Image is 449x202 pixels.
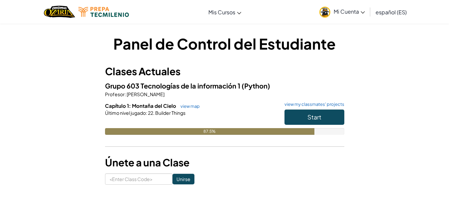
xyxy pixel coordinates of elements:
[177,103,200,109] a: view map
[334,8,365,15] span: Mi Cuenta
[319,7,330,18] img: avatar
[105,82,242,90] span: Grupo 603 Tecnologías de la información 1
[105,64,344,79] h3: Clases Actuales
[316,1,368,22] a: Mi Cuenta
[105,128,314,135] div: 87.5%
[105,110,146,116] span: Último nivel jugado
[125,91,126,97] span: :
[242,82,270,90] span: (Python)
[146,110,147,116] span: :
[78,7,129,17] img: Tecmilenio logo
[44,5,75,19] a: Ozaria by CodeCombat logo
[105,173,172,185] input: <Enter Class Code>
[105,155,344,170] h3: Únete a una Clase
[281,102,344,106] a: view my classmates' projects
[376,9,407,16] span: español (ES)
[105,33,344,54] h1: Panel de Control del Estudiante
[155,110,185,116] span: Builder Things
[147,110,155,116] span: 22.
[205,3,245,21] a: Mis Cursos
[105,102,177,109] span: Capítulo 1: Montaña del Cielo
[307,113,321,121] span: Start
[126,91,165,97] span: [PERSON_NAME]
[208,9,235,16] span: Mis Cursos
[372,3,410,21] a: español (ES)
[105,91,125,97] span: Profesor
[284,109,344,125] button: Start
[172,174,194,184] input: Unirse
[44,5,75,19] img: Home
